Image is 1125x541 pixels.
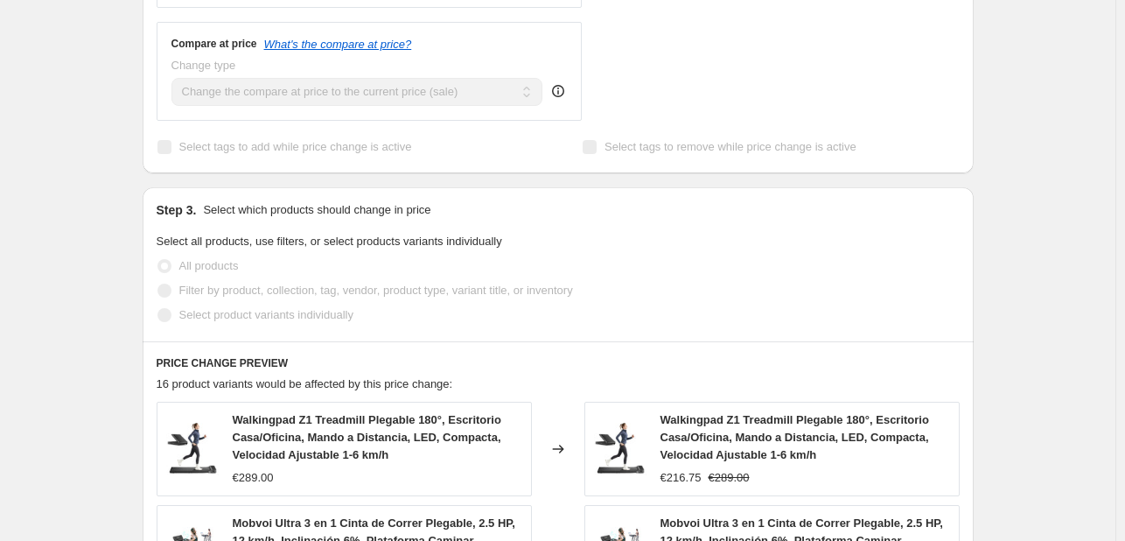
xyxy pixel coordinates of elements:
h6: PRICE CHANGE PREVIEW [157,356,960,370]
span: Select tags to remove while price change is active [604,140,856,153]
span: Walkingpad Z1 Treadmill Plegable 180°, Escritorio Casa/Oficina, Mando a Distancia, LED, Compacta,... [660,413,929,461]
h3: Compare at price [171,37,257,51]
h2: Step 3. [157,201,197,219]
div: €216.75 [660,469,702,487]
span: Select all products, use filters, or select products variants individually [157,235,502,248]
div: €289.00 [233,469,274,487]
span: Select product variants individually [179,308,353,321]
img: 61hj1YkFX_L_80x.jpg [594,423,646,475]
p: Select which products should change in price [203,201,430,219]
span: Walkingpad Z1 Treadmill Plegable 180°, Escritorio Casa/Oficina, Mando a Distancia, LED, Compacta,... [233,413,501,461]
img: 61hj1YkFX_L_80x.jpg [166,423,219,475]
button: What's the compare at price? [264,38,412,51]
span: Change type [171,59,236,72]
strike: €289.00 [709,469,750,487]
div: help [549,82,567,100]
span: 16 product variants would be affected by this price change: [157,377,453,390]
span: Select tags to add while price change is active [179,140,412,153]
span: Filter by product, collection, tag, vendor, product type, variant title, or inventory [179,284,573,297]
span: All products [179,259,239,272]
